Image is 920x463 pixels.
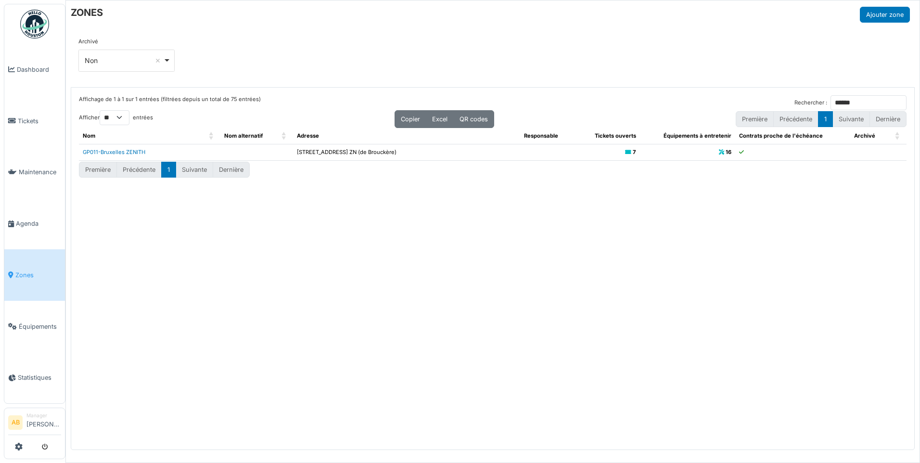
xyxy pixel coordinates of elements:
[664,132,731,139] span: Équipements à entretenir
[8,415,23,430] li: AB
[293,144,521,160] td: [STREET_ADDRESS] ZN (de Brouckère)
[79,110,153,125] label: Afficher entrées
[401,116,420,123] span: Copier
[4,301,65,352] a: Équipements
[71,7,103,18] h6: ZONES
[83,149,145,155] a: GP011-Bruxelles ZENITH
[79,95,261,110] div: Affichage de 1 à 1 sur 1 entrées (filtrées depuis un total de 75 entrées)
[854,132,875,139] span: Archivé
[739,132,823,139] span: Contrats proche de l'échéance
[17,65,61,74] span: Dashboard
[18,116,61,126] span: Tickets
[4,198,65,249] a: Agenda
[432,116,447,123] span: Excel
[224,132,263,139] span: Nom alternatif
[153,56,163,65] button: Remove item: 'false'
[818,111,833,127] button: 1
[83,132,95,139] span: Nom
[4,95,65,147] a: Tickets
[19,167,61,177] span: Maintenance
[595,132,636,139] span: Tickets ouverts
[18,373,61,382] span: Statistiques
[19,322,61,331] span: Équipements
[726,149,731,155] b: 16
[79,162,250,178] nav: pagination
[895,128,901,144] span: Archivé: Activate to sort
[736,111,907,127] nav: pagination
[281,128,287,144] span: Nom alternatif: Activate to sort
[4,249,65,301] a: Zones
[524,132,558,139] span: Responsable
[794,99,827,107] label: Rechercher :
[4,352,65,404] a: Statistiques
[209,128,215,144] span: Nom: Activate to sort
[20,10,49,39] img: Badge_color-CXgf-gQk.svg
[4,147,65,198] a: Maintenance
[860,7,910,23] button: Ajouter zone
[426,110,454,128] button: Excel
[15,270,61,280] span: Zones
[26,412,61,419] div: Manager
[100,110,129,125] select: Afficherentrées
[8,412,61,435] a: AB Manager[PERSON_NAME]
[460,116,488,123] span: QR codes
[633,149,636,155] b: 7
[4,44,65,95] a: Dashboard
[78,38,98,46] label: Archivé
[26,412,61,433] li: [PERSON_NAME]
[85,55,163,65] div: Non
[395,110,426,128] button: Copier
[453,110,494,128] button: QR codes
[297,132,319,139] span: Adresse
[161,162,176,178] button: 1
[16,219,61,228] span: Agenda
